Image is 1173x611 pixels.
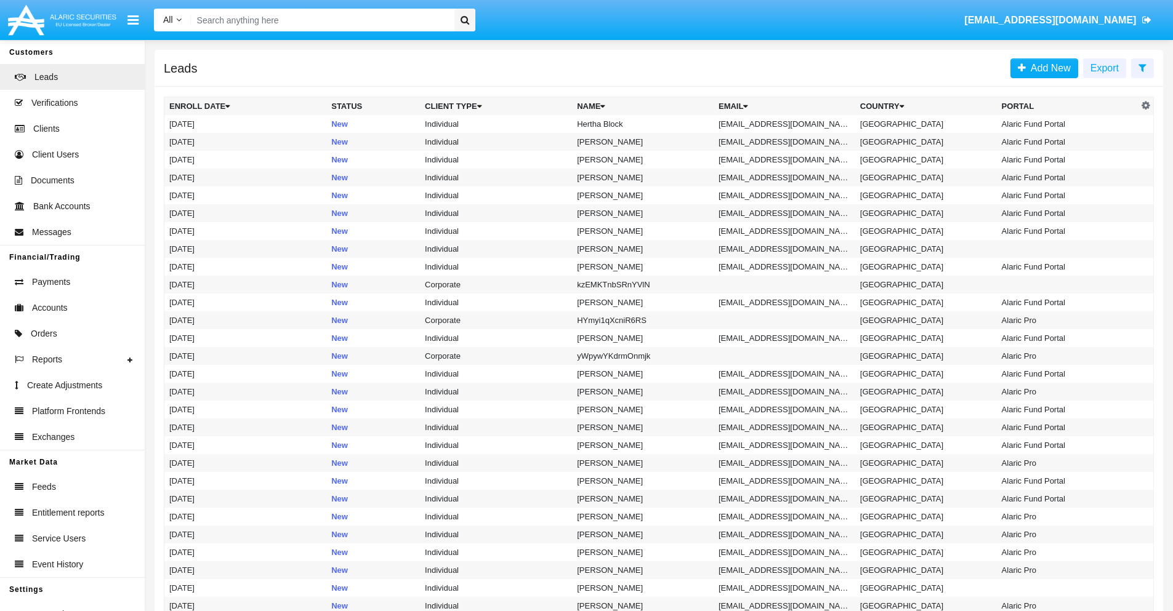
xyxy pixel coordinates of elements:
[420,115,572,133] td: Individual
[572,294,714,311] td: [PERSON_NAME]
[164,258,327,276] td: [DATE]
[997,294,1139,311] td: Alaric Fund Portal
[420,276,572,294] td: Corporate
[997,97,1139,116] th: Portal
[420,329,572,347] td: Individual
[420,472,572,490] td: Individual
[326,561,420,579] td: New
[855,436,997,454] td: [GEOGRAPHIC_DATA]
[855,240,997,258] td: [GEOGRAPHIC_DATA]
[420,204,572,222] td: Individual
[164,133,327,151] td: [DATE]
[420,561,572,579] td: Individual
[164,276,327,294] td: [DATE]
[855,222,997,240] td: [GEOGRAPHIC_DATA]
[714,418,855,436] td: [EMAIL_ADDRESS][DOMAIN_NAME]
[326,294,420,311] td: New
[997,436,1139,454] td: Alaric Fund Portal
[959,3,1158,38] a: [EMAIL_ADDRESS][DOMAIN_NAME]
[420,186,572,204] td: Individual
[164,311,327,329] td: [DATE]
[164,115,327,133] td: [DATE]
[572,240,714,258] td: [PERSON_NAME]
[326,169,420,186] td: New
[420,543,572,561] td: Individual
[855,115,997,133] td: [GEOGRAPHIC_DATA]
[855,579,997,597] td: [GEOGRAPHIC_DATA]
[572,97,714,116] th: Name
[164,240,327,258] td: [DATE]
[997,204,1139,222] td: Alaric Fund Portal
[420,311,572,329] td: Corporate
[326,97,420,116] th: Status
[420,365,572,383] td: Individual
[572,579,714,597] td: [PERSON_NAME]
[572,525,714,543] td: [PERSON_NAME]
[1010,58,1078,78] a: Add New
[420,579,572,597] td: Individual
[714,508,855,525] td: [EMAIL_ADDRESS][DOMAIN_NAME]
[32,405,105,418] span: Platform Frontends
[164,579,327,597] td: [DATE]
[572,204,714,222] td: [PERSON_NAME]
[164,294,327,311] td: [DATE]
[855,151,997,169] td: [GEOGRAPHIC_DATA]
[997,418,1139,436] td: Alaric Fund Portal
[164,454,327,472] td: [DATE]
[714,365,855,383] td: [EMAIL_ADDRESS][DOMAIN_NAME]
[572,186,714,204] td: [PERSON_NAME]
[714,186,855,204] td: [EMAIL_ADDRESS][DOMAIN_NAME]
[32,506,105,519] span: Entitlement reports
[714,133,855,151] td: [EMAIL_ADDRESS][DOMAIN_NAME]
[572,258,714,276] td: [PERSON_NAME]
[420,436,572,454] td: Individual
[997,490,1139,508] td: Alaric Fund Portal
[32,353,62,366] span: Reports
[154,14,191,26] a: All
[572,383,714,401] td: [PERSON_NAME]
[420,383,572,401] td: Individual
[997,383,1139,401] td: Alaric Pro
[855,418,997,436] td: [GEOGRAPHIC_DATA]
[714,240,855,258] td: [EMAIL_ADDRESS][DOMAIN_NAME]
[714,401,855,418] td: [EMAIL_ADDRESS][DOMAIN_NAME]
[326,311,420,329] td: New
[572,347,714,365] td: yWpywYKdrmOnmjk
[997,222,1139,240] td: Alaric Fund Portal
[572,454,714,472] td: [PERSON_NAME]
[572,561,714,579] td: [PERSON_NAME]
[164,543,327,561] td: [DATE]
[164,365,327,383] td: [DATE]
[714,543,855,561] td: [EMAIL_ADDRESS][DOMAIN_NAME]
[855,186,997,204] td: [GEOGRAPHIC_DATA]
[572,311,714,329] td: HYmyi1qXcniR6RS
[420,222,572,240] td: Individual
[420,525,572,543] td: Individual
[31,174,75,187] span: Documents
[163,15,173,25] span: All
[997,258,1139,276] td: Alaric Fund Portal
[714,525,855,543] td: [EMAIL_ADDRESS][DOMAIN_NAME]
[714,436,855,454] td: [EMAIL_ADDRESS][DOMAIN_NAME]
[420,294,572,311] td: Individual
[326,472,420,490] td: New
[31,97,78,110] span: Verifications
[855,294,997,311] td: [GEOGRAPHIC_DATA]
[855,490,997,508] td: [GEOGRAPHIC_DATA]
[326,347,420,365] td: New
[714,454,855,472] td: [EMAIL_ADDRESS][DOMAIN_NAME]
[855,454,997,472] td: [GEOGRAPHIC_DATA]
[33,122,60,135] span: Clients
[1090,63,1119,73] span: Export
[997,508,1139,525] td: Alaric Pro
[164,401,327,418] td: [DATE]
[855,525,997,543] td: [GEOGRAPHIC_DATA]
[164,347,327,365] td: [DATE]
[164,383,327,401] td: [DATE]
[326,454,420,472] td: New
[997,561,1139,579] td: Alaric Pro
[572,490,714,508] td: [PERSON_NAME]
[855,508,997,525] td: [GEOGRAPHIC_DATA]
[997,329,1139,347] td: Alaric Fund Portal
[997,186,1139,204] td: Alaric Fund Portal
